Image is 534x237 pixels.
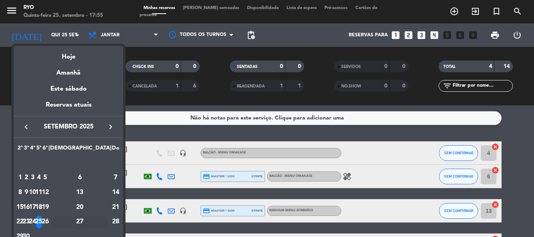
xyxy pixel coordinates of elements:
div: 6 [52,171,108,184]
button: keyboard_arrow_right [104,122,118,132]
div: 12 [42,186,48,199]
td: 25 de setembro de 2025 [36,215,42,230]
td: 4 de setembro de 2025 [36,171,42,185]
td: 3 de setembro de 2025 [29,171,36,185]
div: 14 [112,186,120,199]
div: 27 [52,216,108,229]
div: 8 [17,186,23,199]
th: Terça-feira [23,144,29,156]
th: Quinta-feira [36,144,42,156]
i: keyboard_arrow_left [22,122,31,132]
td: 1 de setembro de 2025 [17,171,23,185]
div: 5 [42,171,48,184]
div: 10 [30,186,36,199]
div: 19 [42,201,48,214]
div: 15 [17,201,23,214]
i: keyboard_arrow_right [106,122,115,132]
div: 1 [17,171,23,184]
div: Este sábado [14,78,123,100]
td: 23 de setembro de 2025 [23,215,29,230]
td: 7 de setembro de 2025 [111,171,120,185]
div: 25 [36,216,42,229]
th: Sábado [48,144,111,156]
div: 28 [112,216,120,229]
td: 28 de setembro de 2025 [111,215,120,230]
td: 6 de setembro de 2025 [48,171,111,185]
td: 5 de setembro de 2025 [42,171,48,185]
td: 18 de setembro de 2025 [36,200,42,215]
div: 16 [23,201,29,214]
td: 20 de setembro de 2025 [48,200,111,215]
td: 19 de setembro de 2025 [42,200,48,215]
td: 27 de setembro de 2025 [48,215,111,230]
div: Hoje [14,46,123,62]
div: 24 [30,216,36,229]
span: setembro 2025 [33,122,104,132]
td: 22 de setembro de 2025 [17,215,23,230]
div: Amanhã [14,62,123,78]
div: 18 [36,201,42,214]
td: 24 de setembro de 2025 [29,215,36,230]
div: 21 [112,201,120,214]
div: 17 [30,201,36,214]
div: 2 [23,171,29,184]
th: Quarta-feira [29,144,36,156]
th: Segunda-feira [17,144,23,156]
td: 10 de setembro de 2025 [29,185,36,200]
td: 2 de setembro de 2025 [23,171,29,185]
td: 9 de setembro de 2025 [23,185,29,200]
div: 22 [17,216,23,229]
td: 11 de setembro de 2025 [36,185,42,200]
td: SET [17,156,120,171]
div: Reservas atuais [14,100,123,116]
td: 16 de setembro de 2025 [23,200,29,215]
div: 26 [42,216,48,229]
td: 17 de setembro de 2025 [29,200,36,215]
div: 13 [52,186,108,199]
div: 11 [36,186,42,199]
td: 13 de setembro de 2025 [48,185,111,200]
td: 14 de setembro de 2025 [111,185,120,200]
div: 9 [23,186,29,199]
div: 23 [23,216,29,229]
th: Sexta-feira [42,144,48,156]
button: keyboard_arrow_left [19,122,33,132]
div: 3 [30,171,36,184]
td: 8 de setembro de 2025 [17,185,23,200]
div: 4 [36,171,42,184]
div: 7 [112,171,120,184]
td: 12 de setembro de 2025 [42,185,48,200]
div: 20 [52,201,108,214]
th: Domingo [111,144,120,156]
td: 26 de setembro de 2025 [42,215,48,230]
td: 15 de setembro de 2025 [17,200,23,215]
td: 21 de setembro de 2025 [111,200,120,215]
